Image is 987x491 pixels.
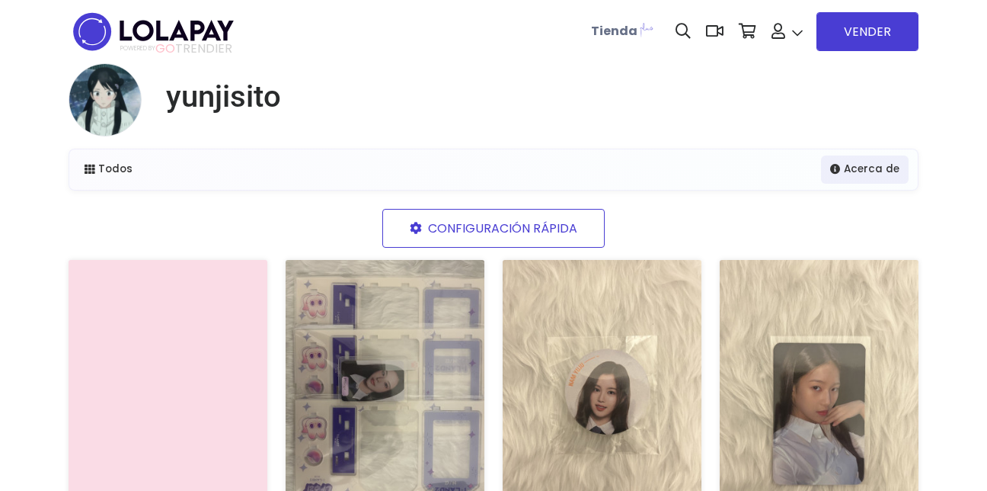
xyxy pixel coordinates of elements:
[154,79,281,115] a: yunjisito
[120,42,232,56] span: TRENDIER
[816,12,918,51] a: VENDER
[637,20,656,38] img: Lolapay Plus
[821,156,909,183] a: Acerca de
[69,8,238,56] img: logo
[382,209,605,248] a: CONFIGURACIÓN RÁPIDA
[166,79,281,115] h1: yunjisito
[591,22,637,40] b: Tienda
[155,40,175,57] span: GO
[75,156,142,183] a: Todos
[120,44,155,53] span: POWERED BY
